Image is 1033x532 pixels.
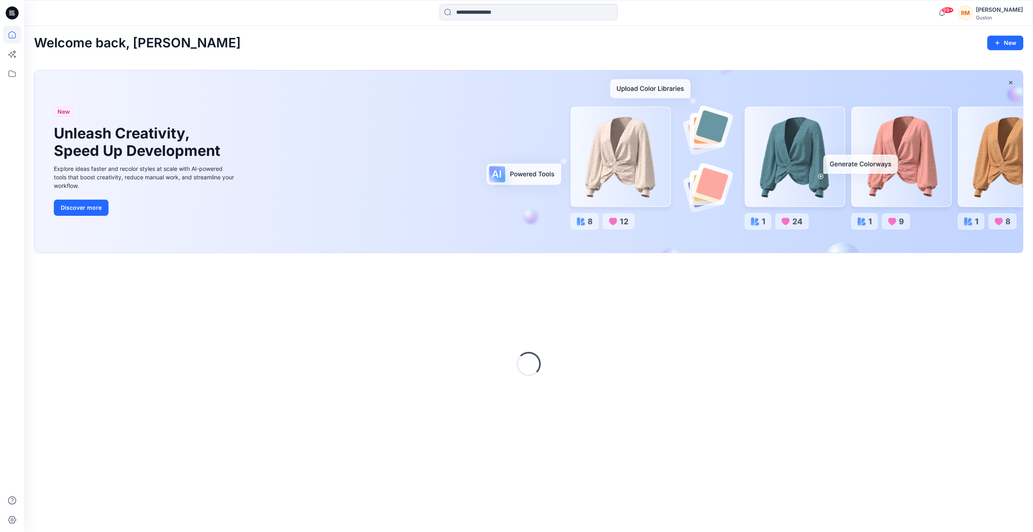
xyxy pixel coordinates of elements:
button: New [987,36,1023,50]
div: RM [958,6,973,20]
div: Explore ideas faster and recolor styles at scale with AI-powered tools that boost creativity, red... [54,164,236,190]
button: Discover more [54,200,108,216]
div: [PERSON_NAME] [976,5,1023,15]
a: Discover more [54,200,236,216]
span: 99+ [942,7,954,13]
span: New [57,107,70,117]
div: Guston [976,15,1023,21]
h1: Unleash Creativity, Speed Up Development [54,125,224,160]
h2: Welcome back, [PERSON_NAME] [34,36,241,51]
